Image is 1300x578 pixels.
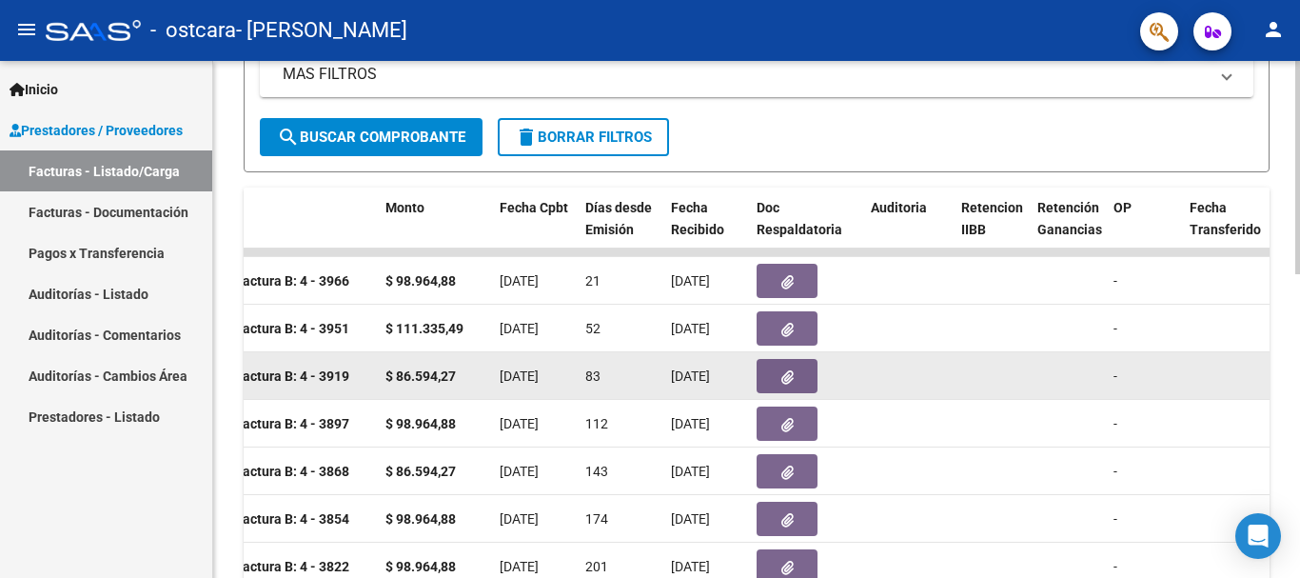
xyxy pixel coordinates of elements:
strong: $ 98.964,88 [385,511,456,527]
span: - [1113,273,1117,289]
span: Inicio [10,79,58,100]
strong: $ 98.964,88 [385,416,456,431]
span: - [1113,559,1117,574]
span: [DATE] [671,369,710,384]
span: 174 [585,511,608,527]
mat-expansion-panel-header: MAS FILTROS [260,51,1253,97]
strong: $ 111.335,49 [385,321,463,336]
span: - [1113,369,1117,384]
span: 201 [585,559,608,574]
datatable-header-cell: CPBT [178,188,378,271]
span: - [PERSON_NAME] [236,10,407,51]
span: Prestadores / Proveedores [10,120,183,141]
span: - [1113,416,1117,431]
span: [DATE] [500,511,539,527]
span: Fecha Recibido [671,200,724,237]
strong: Factura B: 4 - 3966 [235,273,349,289]
span: - [1113,321,1117,336]
datatable-header-cell: Monto [378,188,492,271]
strong: $ 86.594,27 [385,464,456,479]
datatable-header-cell: Retencion IIBB [954,188,1030,271]
span: [DATE] [671,464,710,479]
mat-icon: search [277,126,300,149]
span: [DATE] [500,416,539,431]
span: Doc Respaldatoria [757,200,842,237]
datatable-header-cell: Auditoria [863,188,954,271]
strong: $ 86.594,27 [385,369,456,384]
span: OP [1113,200,1132,215]
strong: $ 98.964,88 [385,273,456,289]
span: Fecha Transferido [1190,200,1261,237]
span: [DATE] [500,369,539,384]
span: Retencion IIBB [961,200,1023,237]
span: 83 [585,369,601,384]
span: Monto [385,200,424,215]
span: [DATE] [671,321,710,336]
span: Auditoria [871,200,927,215]
strong: Factura B: 4 - 3854 [235,511,349,527]
span: - [1113,464,1117,479]
strong: Factura B: 4 - 3868 [235,464,349,479]
span: Retención Ganancias [1037,200,1102,237]
strong: Factura B: 4 - 3822 [235,559,349,574]
span: [DATE] [671,273,710,289]
datatable-header-cell: Doc Respaldatoria [749,188,863,271]
span: [DATE] [671,416,710,431]
span: - ostcara [150,10,236,51]
span: [DATE] [500,559,539,574]
mat-icon: menu [15,18,38,41]
span: Buscar Comprobante [277,129,465,146]
strong: Factura B: 4 - 3951 [235,321,349,336]
datatable-header-cell: OP [1106,188,1182,271]
span: [DATE] [500,464,539,479]
strong: Factura B: 4 - 3919 [235,369,349,384]
datatable-header-cell: Fecha Recibido [663,188,749,271]
span: Fecha Cpbt [500,200,568,215]
span: [DATE] [500,321,539,336]
mat-icon: person [1262,18,1285,41]
span: 143 [585,464,608,479]
strong: Factura B: 4 - 3897 [235,416,349,431]
span: Borrar Filtros [515,129,652,146]
datatable-header-cell: Fecha Cpbt [492,188,578,271]
span: [DATE] [500,273,539,289]
button: Borrar Filtros [498,118,669,156]
span: 21 [585,273,601,289]
span: [DATE] [671,511,710,527]
button: Buscar Comprobante [260,118,483,156]
span: Días desde Emisión [585,200,652,237]
datatable-header-cell: Días desde Emisión [578,188,663,271]
span: [DATE] [671,559,710,574]
div: Open Intercom Messenger [1235,513,1281,559]
datatable-header-cell: Fecha Transferido [1182,188,1287,271]
span: - [1113,511,1117,527]
mat-icon: delete [515,126,538,149]
mat-panel-title: MAS FILTROS [283,64,1208,85]
datatable-header-cell: Retención Ganancias [1030,188,1106,271]
span: 52 [585,321,601,336]
span: 112 [585,416,608,431]
strong: $ 98.964,88 [385,559,456,574]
